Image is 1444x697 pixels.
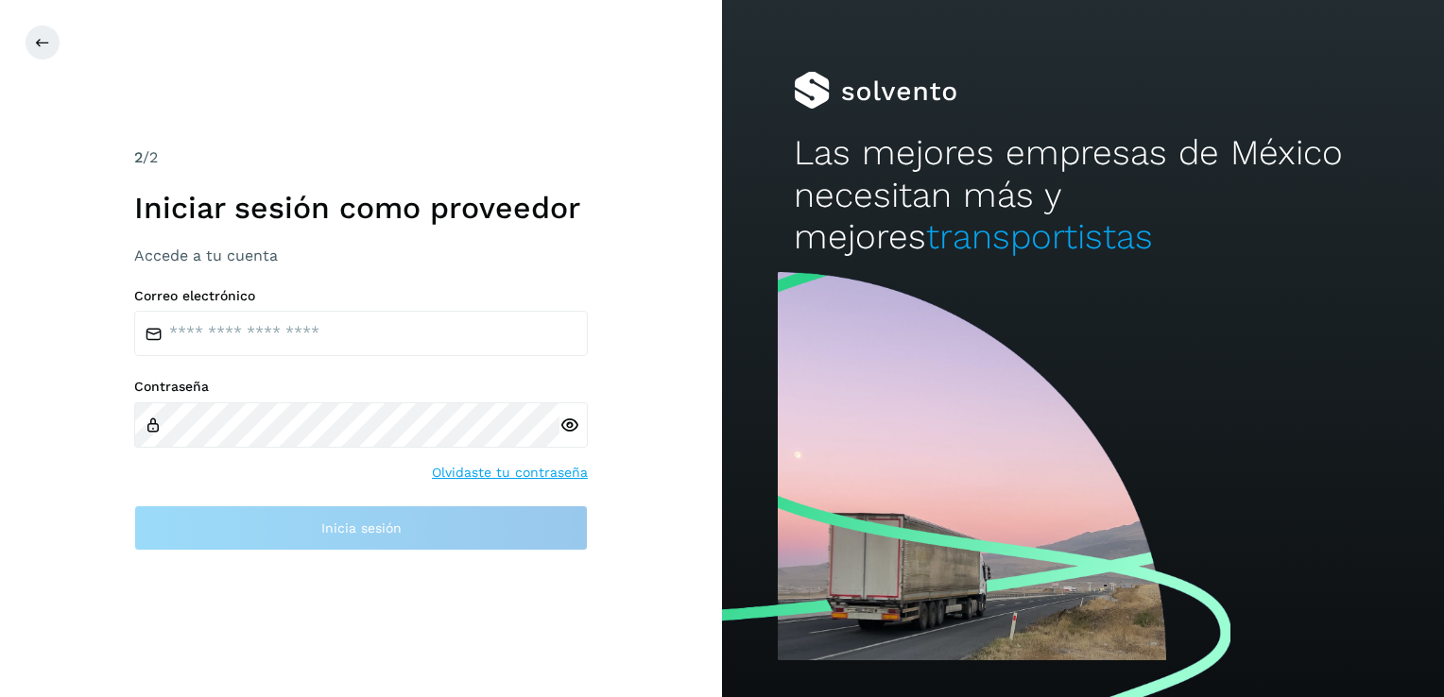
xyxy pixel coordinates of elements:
[134,246,588,264] h3: Accede a tu cuenta
[134,146,588,169] div: /2
[134,190,588,226] h1: Iniciar sesión como proveedor
[321,521,402,535] span: Inicia sesión
[134,288,588,304] label: Correo electrónico
[926,216,1153,257] span: transportistas
[794,132,1371,258] h2: Las mejores empresas de México necesitan más y mejores
[134,148,143,166] span: 2
[432,463,588,483] a: Olvidaste tu contraseña
[134,379,588,395] label: Contraseña
[134,505,588,551] button: Inicia sesión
